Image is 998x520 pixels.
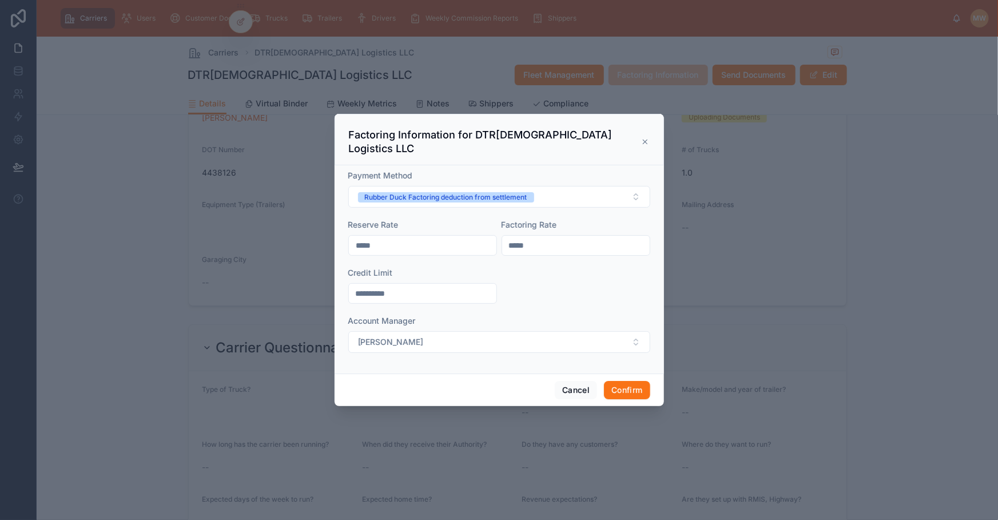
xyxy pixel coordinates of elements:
button: Select Button [348,331,650,353]
span: Account Manager [348,316,416,326]
span: Reserve Rate [348,220,399,229]
span: Credit Limit [348,268,393,277]
span: [PERSON_NAME] [358,336,424,348]
button: Cancel [555,381,597,399]
span: Payment Method [348,170,413,180]
h3: Factoring Information for DTR[DEMOGRAPHIC_DATA] Logistics LLC [349,128,642,156]
div: Rubber Duck Factoring deduction from settlement [365,192,527,203]
button: Select Button [348,186,650,208]
span: Factoring Rate [502,220,557,229]
button: Confirm [604,381,650,399]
